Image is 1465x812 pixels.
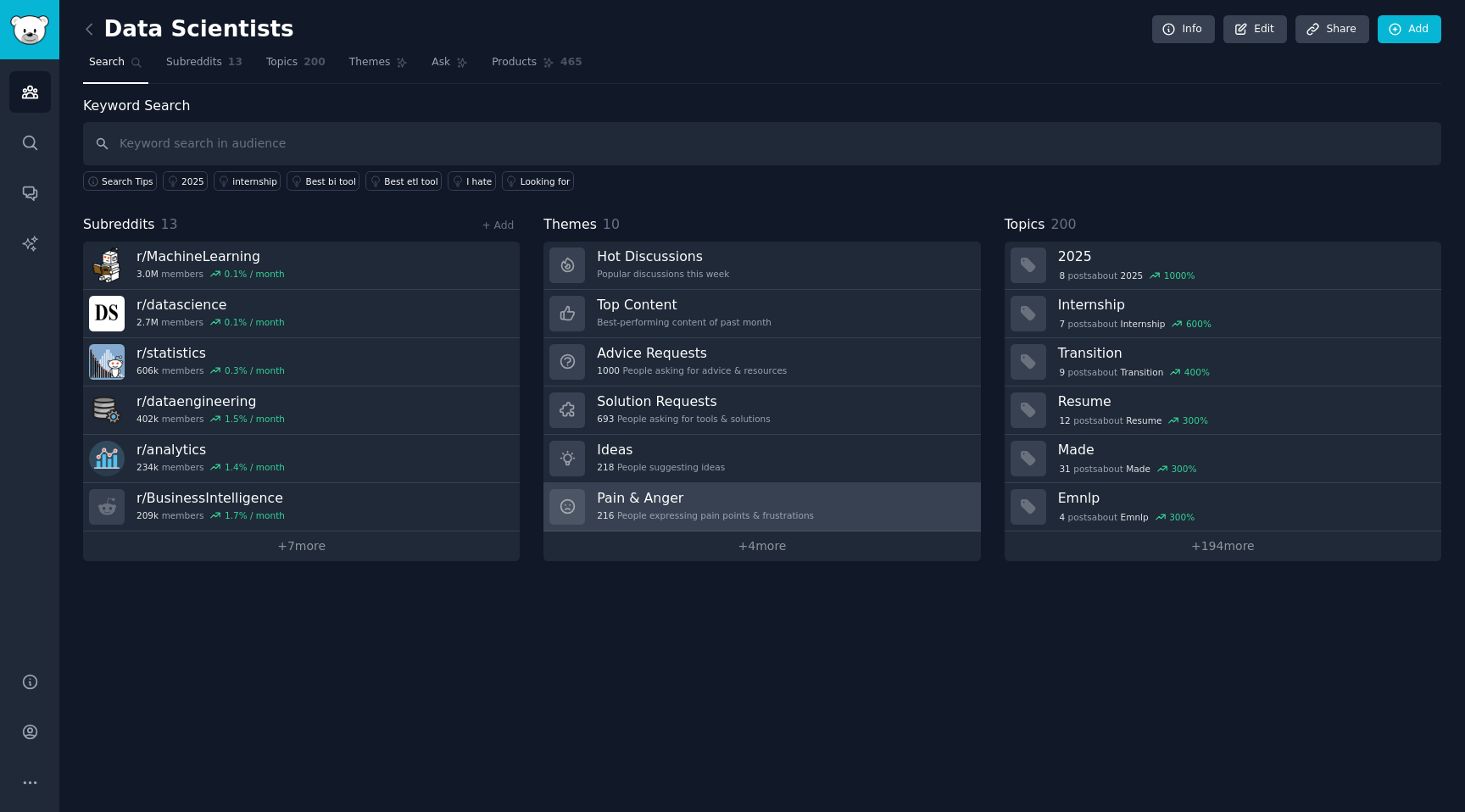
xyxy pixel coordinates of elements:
[1058,344,1429,362] h3: Transition
[384,175,437,187] div: Best etl tool
[83,171,157,191] button: Search Tips
[1059,463,1070,475] span: 31
[1058,509,1196,525] div: post s about
[1171,463,1196,475] div: 300 %
[1005,435,1441,483] a: Made31postsaboutMade300%
[1058,247,1429,265] h3: 2025
[1121,270,1144,281] span: 2025
[597,413,770,425] div: People asking for tools & solutions
[597,392,770,410] h3: Solution Requests
[232,175,277,187] div: internship
[543,338,980,387] a: Advice Requests1000People asking for advice & resources
[136,316,285,328] div: members
[83,242,520,290] a: r/MachineLearning3.0Mmembers0.1% / month
[1058,489,1429,507] h3: Emnlp
[287,171,359,191] a: Best bi tool
[597,509,814,521] div: People expressing pain points & frustrations
[543,435,980,483] a: Ideas218People suggesting ideas
[1184,366,1210,378] div: 400 %
[543,290,980,338] a: Top ContentBest-performing content of past month
[181,175,204,187] div: 2025
[161,216,178,232] span: 13
[136,247,285,265] h3: r/ MachineLearning
[83,122,1441,165] input: Keyword search in audience
[1126,414,1161,426] span: Resume
[1059,270,1065,281] span: 8
[343,49,415,84] a: Themes
[83,531,520,561] a: +7more
[225,461,285,473] div: 1.4 % / month
[136,509,285,521] div: members
[83,387,520,435] a: r/dataengineering402kmembers1.5% / month
[89,344,125,380] img: statistics
[10,15,49,45] img: GummySearch logo
[1169,511,1195,523] div: 300 %
[136,268,285,280] div: members
[1058,461,1199,476] div: post s about
[521,175,571,187] div: Looking for
[136,364,285,376] div: members
[1005,214,1045,236] span: Topics
[597,509,614,521] span: 216
[597,489,814,507] h3: Pain & Anger
[1005,338,1441,387] a: Transition9postsaboutTransition400%
[225,413,285,425] div: 1.5 % / month
[260,49,331,84] a: Topics200
[597,461,725,473] div: People suggesting ideas
[466,175,492,187] div: I hate
[83,483,520,531] a: r/BusinessIntelligence209kmembers1.7% / month
[1378,15,1441,44] a: Add
[543,531,980,561] a: +4more
[136,344,285,362] h3: r/ statistics
[597,461,614,473] span: 218
[136,268,159,280] span: 3.0M
[597,296,771,314] h3: Top Content
[163,171,208,191] a: 2025
[349,55,391,70] span: Themes
[1126,463,1150,475] span: Made
[492,55,537,70] span: Products
[448,171,496,191] a: I hate
[597,344,787,362] h3: Advice Requests
[160,49,248,84] a: Subreddits13
[1059,318,1065,330] span: 7
[83,97,190,114] label: Keyword Search
[1058,316,1213,331] div: post s about
[83,435,520,483] a: r/analytics234kmembers1.4% / month
[1223,15,1287,44] a: Edit
[89,441,125,476] img: analytics
[597,247,729,265] h3: Hot Discussions
[89,55,125,70] span: Search
[1059,511,1065,523] span: 4
[597,413,614,425] span: 693
[136,413,285,425] div: members
[102,175,153,187] span: Search Tips
[1121,511,1149,523] span: Emnlp
[603,216,620,232] span: 10
[1186,318,1212,330] div: 600 %
[83,49,148,84] a: Search
[1005,290,1441,338] a: Internship7postsaboutInternship600%
[136,316,159,328] span: 2.7M
[543,387,980,435] a: Solution Requests693People asking for tools & solutions
[1059,414,1070,426] span: 12
[1058,296,1429,314] h3: Internship
[1058,392,1429,410] h3: Resume
[1295,15,1368,44] a: Share
[597,364,787,376] div: People asking for advice & resources
[89,296,125,331] img: datascience
[266,55,298,70] span: Topics
[225,316,285,328] div: 0.1 % / month
[136,509,159,521] span: 209k
[1005,242,1441,290] a: 20258postsabout20251000%
[136,413,159,425] span: 402k
[136,489,285,507] h3: r/ BusinessIntelligence
[136,392,285,410] h3: r/ dataengineering
[482,220,514,231] a: + Add
[543,242,980,290] a: Hot DiscussionsPopular discussions this week
[543,214,597,236] span: Themes
[225,509,285,521] div: 1.7 % / month
[597,316,771,328] div: Best-performing content of past month
[214,171,281,191] a: internship
[597,364,620,376] span: 1000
